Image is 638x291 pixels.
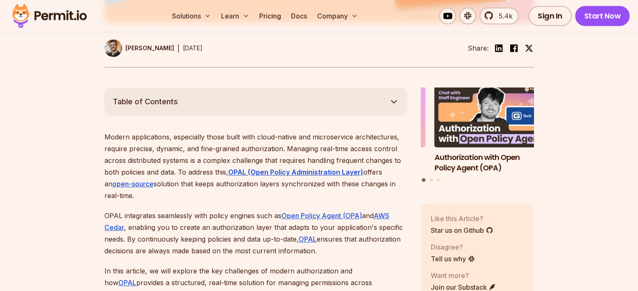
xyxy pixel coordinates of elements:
[431,214,493,224] p: Like this Article?
[8,2,91,30] img: Permit logo
[104,211,389,232] a: AWS Cedar
[422,178,426,182] button: Go to slide 1
[494,11,513,21] span: 5.4k
[435,84,548,173] li: 1 of 3
[288,8,310,24] a: Docs
[421,84,534,183] div: Posts
[431,270,496,281] p: Want more?
[468,43,489,53] li: Share:
[431,242,475,252] p: Disagree?
[112,180,154,188] a: open-source
[435,152,548,173] h3: Authorization with Open Policy Agent (OPA)
[575,6,630,26] a: Start Now
[228,168,363,176] a: OPAL (Open Policy Administration Layer)
[104,39,174,57] a: [PERSON_NAME]
[525,44,533,52] img: twitter
[104,88,407,116] button: Table of Contents
[431,225,493,235] a: Star us on Github
[169,8,214,24] button: Solutions
[299,235,317,243] a: OPAL
[509,43,519,53] img: facebook
[479,8,518,24] a: 5.4k
[177,43,180,53] div: |
[125,44,174,52] p: [PERSON_NAME]
[104,39,122,57] img: Daniel Bass
[118,278,136,287] a: OPAL
[218,8,253,24] button: Learn
[494,43,504,53] img: linkedin
[437,178,440,182] button: Go to slide 3
[435,84,548,173] a: Authorization with Open Policy Agent (OPA)Authorization with Open Policy Agent (OPA)
[314,8,361,24] button: Company
[431,254,475,264] a: Tell us why
[104,210,407,257] p: OPAL integrates seamlessly with policy engines such as and , enabling you to create an authorizat...
[183,44,203,52] time: [DATE]
[113,96,178,108] span: Table of Contents
[430,178,433,182] button: Go to slide 2
[529,6,572,26] a: Sign In
[104,131,407,201] p: Modern applications, especially those built with cloud-native and microservice architectures, req...
[256,8,284,24] a: Pricing
[312,84,425,173] li: 3 of 3
[281,211,362,220] a: Open Policy Agent (OPA)
[435,84,548,147] img: Authorization with Open Policy Agent (OPA)
[312,84,425,147] img: Policy Engine Showdown - OPA vs. OpenFGA vs. Cedar
[312,152,425,173] h3: Policy Engine Showdown - OPA vs. OpenFGA vs. Cedar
